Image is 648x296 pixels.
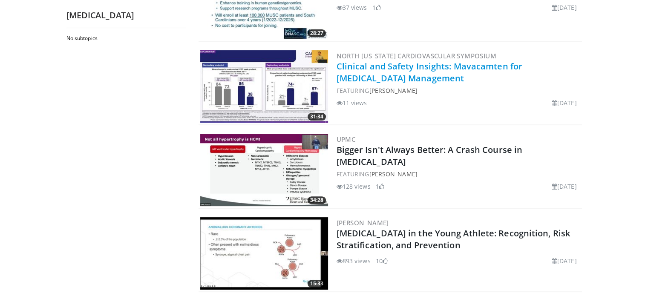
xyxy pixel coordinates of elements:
[308,113,326,121] span: 31:34
[337,144,523,167] a: Bigger Isn't Always Better: A Crash Course in [MEDICAL_DATA]
[200,134,328,206] a: 34:28
[337,135,356,144] a: UPMC
[337,227,570,251] a: [MEDICAL_DATA] in the Young Athlete: Recognition, Risk Stratification, and Prevention
[66,35,184,42] h2: No subtopics
[372,3,381,12] li: 1
[337,218,389,227] a: [PERSON_NAME]
[552,256,577,265] li: [DATE]
[337,60,522,84] a: Clinical and Safety Insights: Mavacamten for [MEDICAL_DATA] Management
[337,86,580,95] div: FEATURING
[552,182,577,191] li: [DATE]
[337,182,371,191] li: 128 views
[376,256,388,265] li: 10
[552,98,577,107] li: [DATE]
[369,170,417,178] a: [PERSON_NAME]
[308,29,326,37] span: 28:27
[337,3,367,12] li: 37 views
[200,217,328,290] a: 15:33
[337,52,496,60] a: North [US_STATE] Cardiovascular Symposium
[200,50,328,123] a: 31:34
[552,3,577,12] li: [DATE]
[369,86,417,95] a: [PERSON_NAME]
[337,256,371,265] li: 893 views
[308,280,326,287] span: 15:33
[337,98,367,107] li: 11 views
[200,134,328,206] img: 62f82017-1204-45b1-b620-ae0efb6d5287.300x170_q85_crop-smart_upscale.jpg
[376,182,384,191] li: 1
[308,196,326,204] span: 34:28
[66,10,186,21] h2: [MEDICAL_DATA]
[200,217,328,290] img: 89bc89b7-0ed5-4a75-96e5-8fa95c321824.300x170_q85_crop-smart_upscale.jpg
[337,170,580,178] div: FEATURING
[200,50,328,123] img: 9a7ad818-8aba-4ddb-8725-ab4dd5c9fbf1.300x170_q85_crop-smart_upscale.jpg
